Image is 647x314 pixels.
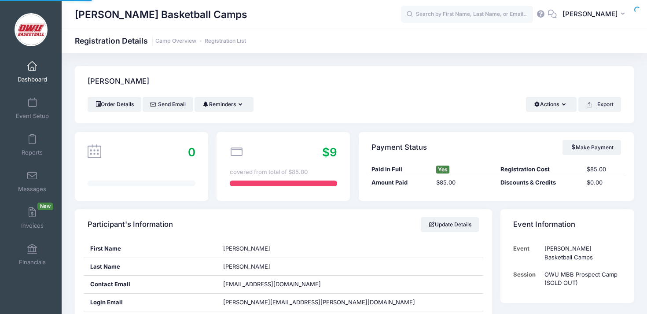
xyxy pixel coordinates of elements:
[88,97,141,112] a: Order Details
[84,294,217,311] div: Login Email
[223,245,270,252] span: [PERSON_NAME]
[223,263,270,270] span: [PERSON_NAME]
[155,38,196,44] a: Camp Overview
[18,76,47,83] span: Dashboard
[421,217,479,232] a: Update Details
[322,145,337,159] span: $9
[11,239,53,270] a: Financials
[513,266,540,292] td: Session
[11,129,53,160] a: Reports
[195,97,253,112] button: Reminders
[540,240,621,266] td: [PERSON_NAME] Basketball Camps
[75,4,247,25] h1: [PERSON_NAME] Basketball Camps
[22,149,43,156] span: Reports
[84,276,217,293] div: Contact Email
[540,266,621,292] td: OWU MBB Prospect Camp (SOLD OUT)
[205,38,246,44] a: Registration List
[513,212,575,237] h4: Event Information
[223,298,415,307] span: [PERSON_NAME][EMAIL_ADDRESS][PERSON_NAME][DOMAIN_NAME]
[75,36,246,45] h1: Registration Details
[15,13,48,46] img: David Vogel Basketball Camps
[84,258,217,276] div: Last Name
[21,222,44,229] span: Invoices
[143,97,193,112] a: Send Email
[11,56,53,87] a: Dashboard
[367,178,432,187] div: Amount Paid
[436,166,449,174] span: Yes
[432,178,496,187] div: $85.00
[19,259,46,266] span: Financials
[223,281,321,288] span: [EMAIL_ADDRESS][DOMAIN_NAME]
[11,93,53,124] a: Event Setup
[526,97,577,112] button: Actions
[88,69,149,94] h4: [PERSON_NAME]
[496,178,582,187] div: Discounts & Credits
[562,140,621,155] a: Make Payment
[513,240,540,266] td: Event
[18,185,46,193] span: Messages
[582,165,625,174] div: $85.00
[367,165,432,174] div: Paid in Full
[496,165,582,174] div: Registration Cost
[88,212,173,237] h4: Participant's Information
[230,168,337,177] div: covered from total of $85.00
[371,135,427,160] h4: Payment Status
[578,97,621,112] button: Export
[16,112,49,120] span: Event Setup
[84,240,217,258] div: First Name
[37,203,53,210] span: New
[401,6,533,23] input: Search by First Name, Last Name, or Email...
[557,4,634,25] button: [PERSON_NAME]
[11,166,53,197] a: Messages
[11,203,53,233] a: InvoicesNew
[582,178,625,187] div: $0.00
[562,9,618,19] span: [PERSON_NAME]
[188,145,195,159] span: 0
